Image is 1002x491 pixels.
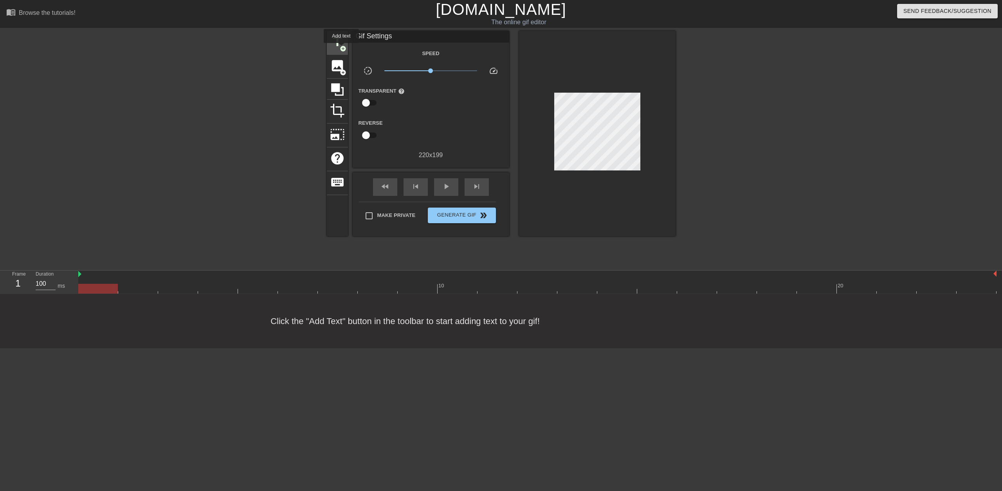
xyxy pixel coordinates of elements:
[6,7,76,20] a: Browse the tutorials!
[19,9,76,16] div: Browse the tutorials!
[993,271,997,277] img: bound-end.png
[340,45,346,52] span: add_circle
[330,34,345,49] span: title
[338,18,699,27] div: The online gif editor
[380,182,390,191] span: fast_rewind
[359,119,383,127] label: Reverse
[838,282,845,290] div: 20
[377,211,416,219] span: Make Private
[472,182,481,191] span: skip_next
[428,208,496,223] button: Generate Gif
[436,1,566,18] a: [DOMAIN_NAME]
[58,282,65,290] div: ms
[330,151,345,166] span: help
[903,6,991,16] span: Send Feedback/Suggestion
[398,88,405,95] span: help
[411,182,420,191] span: skip_previous
[489,66,498,75] span: speed
[897,4,998,18] button: Send Feedback/Suggestion
[363,66,373,75] span: slow_motion_video
[330,103,345,118] span: crop
[330,58,345,73] span: image
[330,127,345,142] span: photo_size_select_large
[353,151,509,160] div: 220 x 199
[479,211,488,220] span: double_arrow
[353,31,509,43] div: Gif Settings
[6,271,30,293] div: Frame
[442,182,451,191] span: play_arrow
[330,175,345,190] span: keyboard
[438,282,445,290] div: 10
[12,276,24,290] div: 1
[340,69,346,76] span: add_circle
[6,7,16,17] span: menu_book
[36,272,54,277] label: Duration
[359,87,405,95] label: Transparent
[431,211,492,220] span: Generate Gif
[422,50,439,57] label: Speed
